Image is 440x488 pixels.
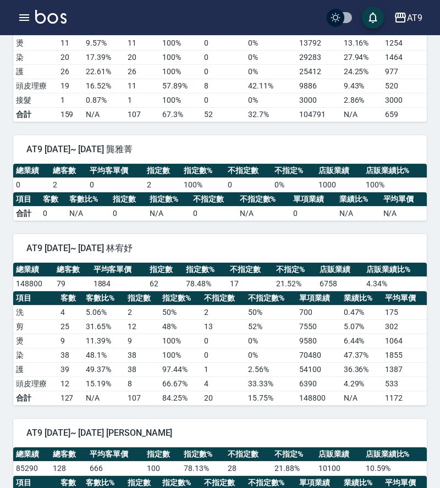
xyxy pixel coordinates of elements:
td: 50 % [159,306,201,320]
table: a dense table [13,447,427,476]
td: 21.52 % [273,277,317,291]
th: 不指定% [272,164,316,178]
td: 100 % [159,51,201,65]
td: 0 [201,65,246,79]
th: 店販業績比% [364,263,427,277]
td: 9 [58,334,83,348]
th: 指定數 [144,164,181,178]
th: 業績比% [341,291,383,306]
th: 指定數% [147,192,190,207]
th: 不指定數 [227,263,273,277]
td: 42.11 % [245,79,296,93]
th: 客數 [58,291,83,306]
td: 護 [13,65,58,79]
th: 店販業績 [316,447,362,462]
td: 15.75% [245,391,296,406]
table: a dense table [13,192,427,221]
td: 合計 [13,391,58,406]
th: 總業績 [13,164,50,178]
td: 3000 [296,93,341,108]
td: 49.37 % [83,363,125,377]
td: 染 [13,348,58,363]
td: 977 [382,65,427,79]
td: 36.36 % [341,363,383,377]
td: 15.19 % [83,377,125,391]
th: 客數比% [67,192,110,207]
td: 7550 [296,320,341,334]
td: 洗 [13,306,58,320]
th: 平均客單價 [91,263,147,277]
td: 148800 [13,277,54,291]
td: 3000 [382,93,427,108]
td: 78.48 % [183,277,227,291]
td: 1254 [382,36,427,51]
th: 平均客單價 [87,447,144,462]
td: 666 [87,462,144,476]
td: 護 [13,363,58,377]
th: 項目 [13,192,40,207]
td: 2 [50,178,87,192]
th: 總客數 [50,447,87,462]
td: 6758 [317,277,363,291]
td: 1855 [382,348,427,363]
td: 533 [382,377,427,391]
th: 客數 [40,192,67,207]
td: 2.86 % [341,93,383,108]
td: 100 % [159,36,201,51]
td: 32.7% [245,108,296,122]
td: 0 [201,51,246,65]
td: 52 % [245,320,296,334]
td: 1172 [382,391,427,406]
th: 平均客單價 [87,164,144,178]
th: 店販業績比% [363,164,427,178]
td: 20 [201,391,246,406]
th: 總客數 [50,164,87,178]
td: 12 [58,377,83,391]
td: 28 [225,462,272,476]
td: 302 [382,320,427,334]
td: 5.07 % [341,320,383,334]
th: 不指定數 [225,164,272,178]
td: 0 [290,207,337,221]
td: N/A [337,207,380,221]
td: N/A [381,207,427,221]
td: 1 [201,363,246,377]
td: 31.65 % [83,320,125,334]
td: 0 [225,178,272,192]
th: 不指定數 [201,291,246,306]
td: 128 [50,462,87,476]
td: 11.39 % [83,334,125,348]
td: 659 [382,108,427,122]
td: 50 % [245,306,296,320]
td: 1064 [382,334,427,348]
th: 指定數% [181,164,225,178]
th: 項目 [13,291,58,306]
td: 27.94 % [341,51,383,65]
th: 指定數 [144,447,181,462]
td: 100 % [159,93,201,108]
th: 單項業績 [290,192,337,207]
td: 11 [125,79,159,93]
td: 13792 [296,36,341,51]
td: 0 % [245,36,296,51]
td: 19 [58,79,83,93]
td: 66.67 % [159,377,201,391]
th: 不指定% [272,447,316,462]
td: 16.52 % [83,79,125,93]
td: 0 % [272,178,316,192]
th: 不指定數 [225,447,272,462]
td: 6.44 % [341,334,383,348]
td: 10.59 % [363,462,427,476]
td: 11 [58,36,83,51]
td: 9 [125,334,159,348]
td: 104791 [296,108,341,122]
td: 10100 [316,462,362,476]
td: 107 [125,108,159,122]
td: 0 [201,348,246,363]
button: save [362,7,384,29]
td: 100 % [159,65,201,79]
th: 平均單價 [381,192,427,207]
td: 17.39 % [83,51,125,65]
td: N/A [237,207,290,221]
th: 客數比% [83,291,125,306]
